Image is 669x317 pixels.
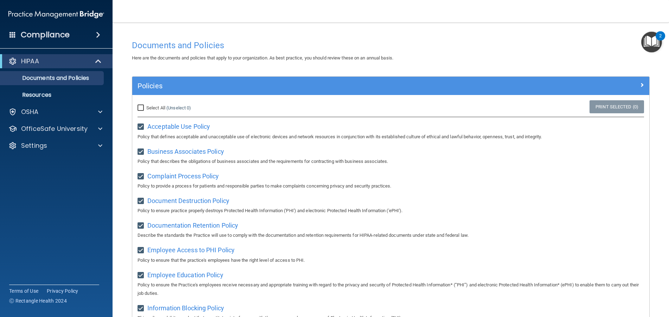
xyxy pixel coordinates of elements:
a: Print Selected (0) [590,100,644,113]
span: Documentation Retention Policy [147,222,238,229]
span: Ⓒ Rectangle Health 2024 [9,297,67,304]
h4: Documents and Policies [132,41,650,50]
a: HIPAA [8,57,102,65]
p: Policy that describes the obligations of business associates and the requirements for contracting... [138,157,644,166]
a: OSHA [8,108,102,116]
p: Documents and Policies [5,75,101,82]
a: OfficeSafe University [8,125,102,133]
span: Information Blocking Policy [147,304,224,312]
h4: Compliance [21,30,70,40]
span: Employee Education Policy [147,271,223,279]
p: Resources [5,91,101,99]
input: Select All (Unselect 0) [138,105,146,111]
span: Document Destruction Policy [147,197,229,204]
div: 2 [659,36,662,45]
p: Policy to ensure practice properly destroys Protected Health Information ('PHI') and electronic P... [138,207,644,215]
a: Policies [138,80,644,91]
p: OfficeSafe University [21,125,88,133]
p: Policy to ensure the Practice's employees receive necessary and appropriate training with regard ... [138,281,644,298]
button: Open Resource Center, 2 new notifications [641,32,662,52]
p: OSHA [21,108,39,116]
span: Select All [146,105,165,110]
a: (Unselect 0) [166,105,191,110]
h5: Policies [138,82,515,90]
a: Terms of Use [9,287,38,294]
span: Employee Access to PHI Policy [147,246,235,254]
span: Here are the documents and policies that apply to your organization. As best practice, you should... [132,55,393,61]
a: Privacy Policy [47,287,78,294]
span: Acceptable Use Policy [147,123,210,130]
p: Describe the standards the Practice will use to comply with the documentation and retention requi... [138,231,644,240]
p: Settings [21,141,47,150]
a: Settings [8,141,102,150]
p: Policy to ensure that the practice's employees have the right level of access to PHI. [138,256,644,265]
p: Policy to provide a process for patients and responsible parties to make complaints concerning pr... [138,182,644,190]
span: Complaint Process Policy [147,172,219,180]
iframe: Drift Widget Chat Controller [634,268,661,295]
img: PMB logo [8,7,104,21]
span: Business Associates Policy [147,148,224,155]
p: HIPAA [21,57,39,65]
p: Policy that defines acceptable and unacceptable use of electronic devices and network resources i... [138,133,644,141]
